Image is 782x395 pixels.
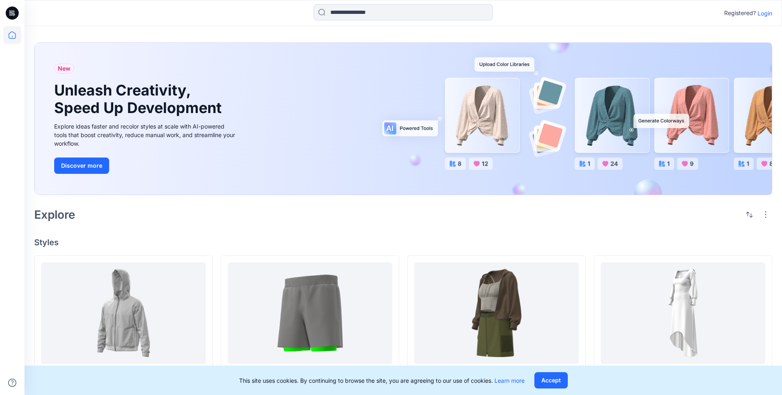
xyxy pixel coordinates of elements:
span: New [58,64,70,73]
p: Registered? [724,8,756,18]
a: Learn more [494,377,525,384]
button: Discover more [54,158,109,174]
a: Assignment 7_Full Garment Workflow [414,262,579,364]
a: Discover more [54,158,237,174]
p: Login [758,9,772,18]
h4: Styles [34,237,772,247]
a: [opt] Assignment 3_Garment Creation Details [41,262,206,364]
h1: Unleash Creativity, Speed Up Development [54,82,225,117]
p: This site uses cookies. By continuing to browse the site, you are agreeing to our use of cookies. [239,376,525,385]
button: Accept [534,372,568,388]
div: Explore ideas faster and recolor styles at scale with AI-powered tools that boost creativity, red... [54,122,237,148]
h2: Explore [34,208,75,221]
a: Assignment 3_Garment Details [228,262,392,364]
a: Assignment 6_Pattern Functions Pt.2 [601,262,765,364]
